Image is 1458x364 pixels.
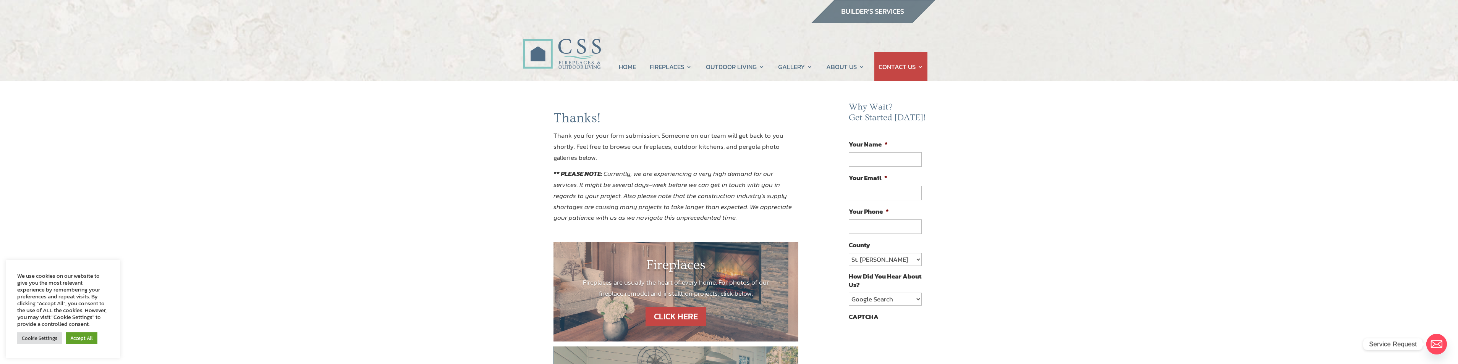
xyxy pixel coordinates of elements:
[523,18,601,73] img: CSS Fireplaces & Outdoor Living (Formerly Construction Solutions & Supply)- Jacksonville Ormond B...
[646,307,706,326] a: CLICK HERE
[650,52,692,81] a: FIREPLACES
[17,272,109,327] div: We use cookies on our website to give you the most relevant experience by remembering your prefer...
[553,169,602,179] strong: ** PLEASE NOTE:
[553,169,792,223] em: Currently, we are experiencing a very high demand for our services. It might be several days-week...
[849,272,921,289] label: How Did You Hear About Us?
[619,52,636,81] a: HOME
[849,312,879,321] label: CAPTCHA
[849,102,927,127] h2: Why Wait? Get Started [DATE]!
[778,52,812,81] a: GALLERY
[849,241,870,249] label: County
[553,130,799,163] p: Thank you for your form submission. Someone on our team will get back to you shortly. Feel free t...
[66,332,97,344] a: Accept All
[879,52,923,81] a: CONTACT US
[849,174,887,182] label: Your Email
[1426,334,1447,354] a: Email
[553,110,799,130] h1: Thanks!
[576,257,776,277] h1: Fireplaces
[811,16,935,26] a: builder services construction supply
[849,325,965,354] iframe: reCAPTCHA
[849,140,888,148] label: Your Name
[826,52,864,81] a: ABOUT US
[17,332,62,344] a: Cookie Settings
[706,52,764,81] a: OUTDOOR LIVING
[576,277,776,299] p: Fireplaces are usually the heart of every home. For photos of our fireplace remodel and installti...
[849,207,889,216] label: Your Phone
